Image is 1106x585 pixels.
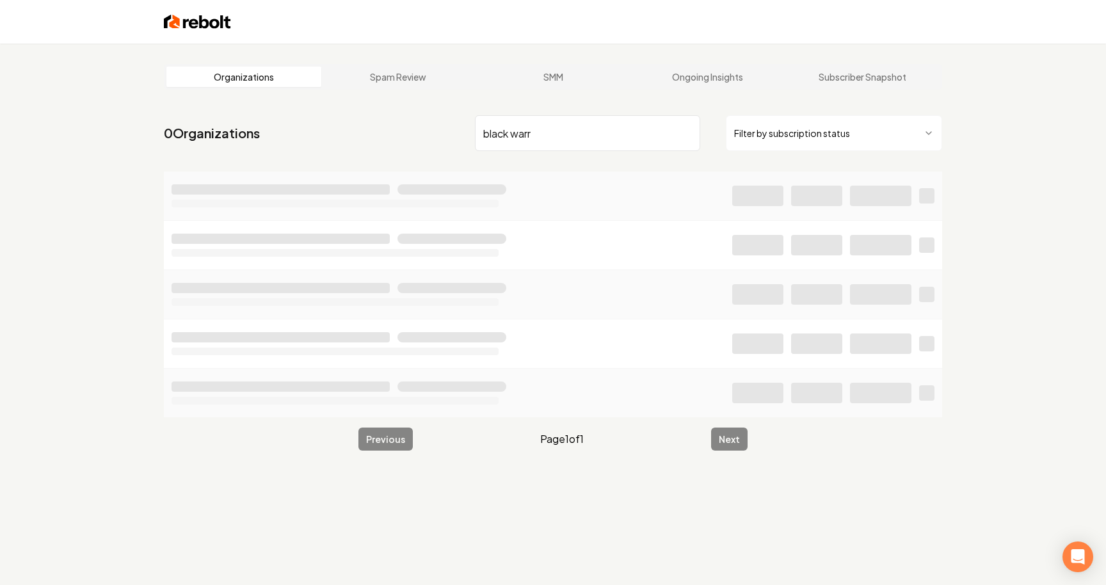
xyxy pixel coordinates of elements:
input: Search by name or ID [475,115,700,151]
a: Subscriber Snapshot [785,67,940,87]
a: Organizations [166,67,321,87]
a: 0Organizations [164,124,260,142]
div: Open Intercom Messenger [1062,541,1093,572]
a: Ongoing Insights [630,67,785,87]
a: Spam Review [321,67,476,87]
span: Page 1 of 1 [540,431,584,447]
img: Rebolt Logo [164,13,231,31]
a: SMM [476,67,630,87]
